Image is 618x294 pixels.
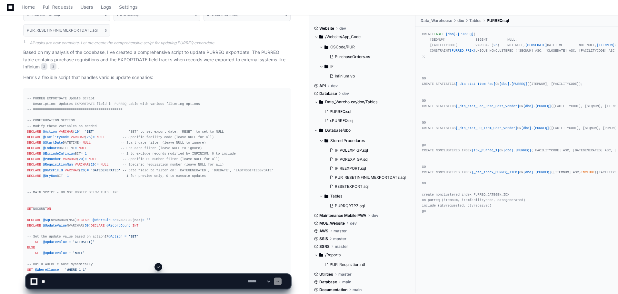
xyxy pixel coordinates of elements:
span: -- Specific requisition number (leave NULL for all) [123,163,224,167]
span: [_dta_stat_PO_Item_Cost_Vendor] [456,126,517,130]
span: -- Start date filter (leave NULL to ignore) [121,141,206,145]
p: Based on my analysis of the codebase, I've created a comprehensive script to update PURREQ export... [23,49,291,71]
span: DECLARE [27,130,41,134]
span: DECLARE [77,218,91,222]
span: [dbo] [521,126,531,130]
span: SET [27,207,33,211]
button: IF [319,61,411,72]
span: DECLARE [27,141,41,145]
span: ON [47,207,51,211]
button: Tables [319,191,411,201]
span: @PONumber [43,157,61,161]
span: = [81,152,83,156]
span: 20 [81,168,85,172]
span: -- PURREQ EXPORTDATE Update Script [27,96,95,100]
span: Home [22,5,35,9]
span: @RequisitionNum [43,163,73,167]
button: /Reports [314,250,411,260]
span: Infinium.vb [335,74,355,79]
span: [dbo] [446,32,456,36]
svg: Directory [324,63,328,70]
span: Website [319,26,334,31]
span: Database/dbo [325,128,351,133]
span: @WhereClause [93,218,116,222]
span: 50 [85,224,89,228]
button: xPURREQ.sql [322,116,407,125]
span: PUR_RESETINFINIUMEXPORTDATE.sql [335,175,406,180]
span: = [79,141,81,145]
span: -- 1 to exclude records modified by INFINIUM, 0 to include [121,152,236,156]
span: [PURREQ] [535,170,551,174]
span: Maintenance Mobile PWA [319,213,366,218]
span: @UpdateValue [43,240,67,244]
button: PUR_RESETINFINIUMEXPORTDATE.sql5 [23,24,110,36]
span: xPURREQ.sql [330,118,354,123]
span: DECLARE [27,146,41,150]
span: dev [339,26,346,31]
span: master [333,236,346,241]
span: AWS [319,228,328,234]
span: @UpdateValue [43,224,67,228]
span: -- ============================================= [27,91,123,95]
span: 'SET' [85,130,95,134]
button: RESETEXPORT.sql [327,182,407,191]
span: [dbo] [499,82,509,86]
span: = [81,130,83,134]
span: 25 [493,43,497,47]
p: Here's a flexible script that handles various update scenarios: [23,74,291,81]
span: ELSE [27,246,35,249]
span: PURREQ.sql [487,18,509,23]
span: @ExcludeInfinium [43,152,75,156]
span: -- Date field to filter on: 'DATEGENERATED', 'DUEDATE', 'LASTMODIFIEDBYDATE' [123,168,274,172]
span: 1 [67,174,69,178]
span: NULL [83,141,91,145]
span: Database [319,91,337,96]
button: Database/dbo [314,125,411,136]
span: 'GETDATE()' [73,240,95,244]
span: IF_POREXP_GP.sql [335,157,368,162]
svg: Directory [319,33,323,41]
span: [_dta_index_PURREQ_ITEM] [472,170,519,174]
svg: Directory [319,98,323,106]
span: Data_Warehouse/dbo/Tables [325,99,377,105]
span: = [142,218,144,222]
span: dev [350,221,357,226]
span: Data_Warehouse [421,18,452,23]
svg: Directory [324,192,328,200]
span: = [69,240,71,244]
span: NULL [97,135,105,139]
span: PURRQRTPZ.sql [335,203,365,208]
svg: Directory [319,251,323,259]
span: @UpdateValue [43,251,67,255]
span: DECLARE [27,224,41,228]
span: [PURREQ] [511,82,527,86]
span: = [75,146,77,150]
button: PURRQRTPZ.sql [327,201,407,210]
span: 'SET' [128,235,138,238]
button: PurchaseOrders.cs [327,52,407,61]
span: DECLARE [27,135,41,139]
span: CSCode/PUR [330,45,355,50]
span: @DryRun [43,174,57,178]
span: IF_REEXPORT.sql [335,166,366,171]
span: 5 [105,28,107,33]
span: -- Set the update value based on action [27,235,105,238]
span: INCLUDE [581,170,595,174]
span: Settings [119,5,137,9]
span: -- End date filter (leave NULL to ignore) [121,146,202,150]
span: VARCHAR [75,163,89,167]
span: PURREQ.sql [330,109,351,114]
span: -- Description: Updates EXPORTDATE field in PURREQ table with various filtering options [27,102,200,106]
span: VARCHAR [59,130,73,134]
span: SSRS [319,244,330,249]
span: Logs [101,5,111,9]
span: [_dta_stat_Item_Fac] [456,82,495,86]
span: MOE_Website [319,221,345,226]
span: TABLE [434,32,444,36]
span: 'DATEGENERATED' [91,168,120,172]
span: PurchaseOrders.cs [335,54,370,59]
button: IF_POREXP_GP.sql [327,155,407,164]
span: [PURREQ_PRIK] [450,49,475,53]
span: '' [146,218,150,222]
span: 20 [91,163,95,167]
